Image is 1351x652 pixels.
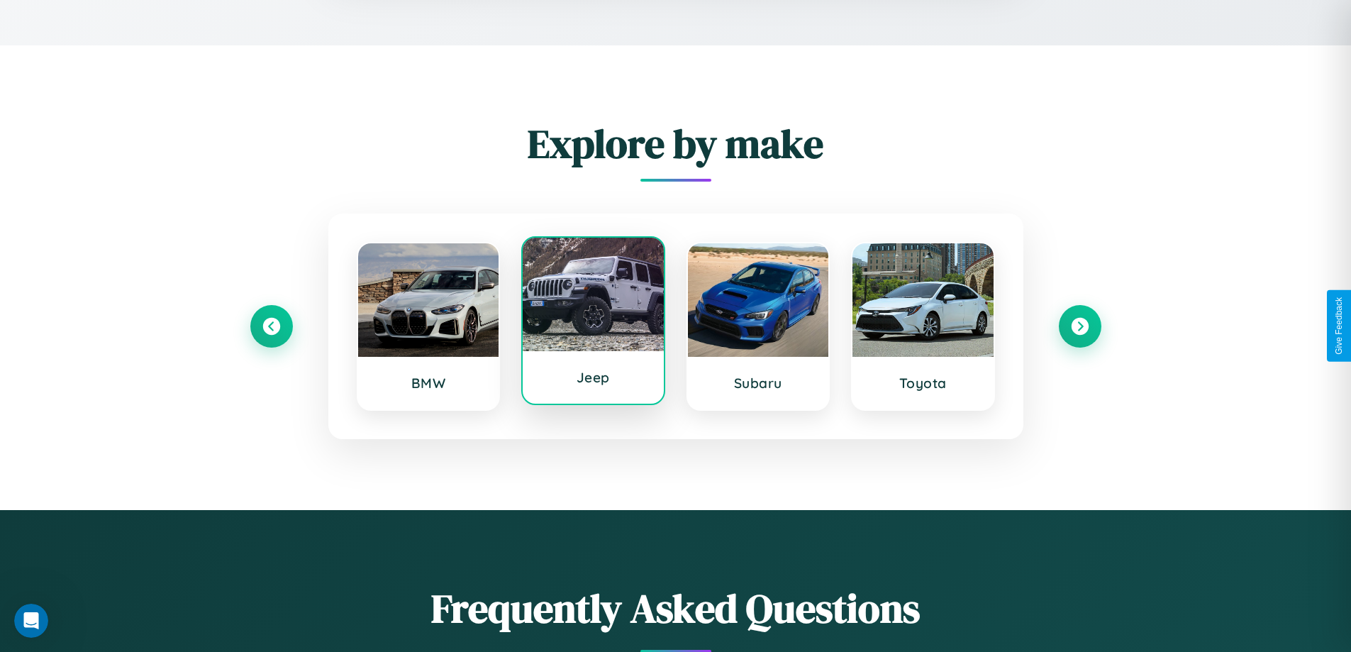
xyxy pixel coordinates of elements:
[1334,297,1344,355] div: Give Feedback
[14,604,48,638] iframe: Intercom live chat
[537,369,650,386] h3: Jeep
[250,581,1101,636] h2: Frequently Asked Questions
[250,116,1101,171] h2: Explore by make
[867,375,979,392] h3: Toyota
[702,375,815,392] h3: Subaru
[372,375,485,392] h3: BMW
